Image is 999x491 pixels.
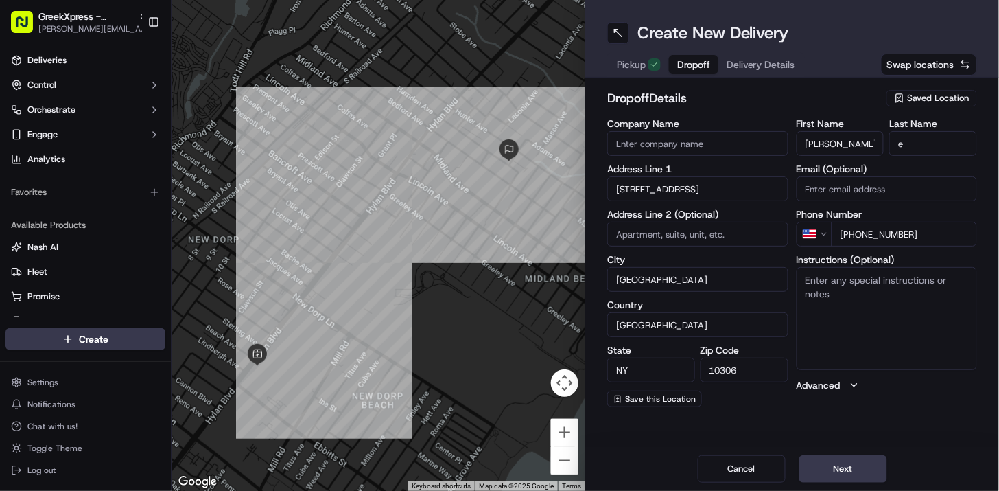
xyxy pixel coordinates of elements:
[79,332,108,346] span: Create
[797,176,978,201] input: Enter email address
[14,237,36,259] img: Dianne Alexi Soriano
[677,58,710,71] span: Dropoff
[27,377,58,388] span: Settings
[701,358,788,382] input: Enter zip code
[43,213,111,224] span: [PERSON_NAME]
[607,119,788,128] label: Company Name
[607,89,878,108] h2: dropoff Details
[5,214,165,236] div: Available Products
[27,307,105,321] span: Knowledge Base
[607,300,788,310] label: Country
[617,58,646,71] span: Pickup
[551,369,578,397] button: Map camera controls
[551,419,578,446] button: Zoom in
[43,250,182,261] span: [PERSON_NAME] [PERSON_NAME]
[97,340,166,351] a: Powered byPylon
[797,209,978,219] label: Phone Number
[36,89,247,103] input: Got a question? Start typing here...
[5,261,165,283] button: Fleet
[889,131,977,156] input: Enter last name
[233,135,250,152] button: Start new chat
[637,22,789,44] h1: Create New Delivery
[607,255,788,264] label: City
[114,213,119,224] span: •
[175,473,220,491] a: Open this area in Google Maps (opens a new window)
[5,148,165,170] a: Analytics
[27,251,38,262] img: 1736555255976-a54dd68f-1ca7-489b-9aae-adbdc363a1c4
[62,131,225,145] div: Start new chat
[889,119,977,128] label: Last Name
[29,131,54,156] img: 5e9a9d7314ff4150bce227a61376b483.jpg
[5,373,165,392] button: Settings
[27,399,75,410] span: Notifications
[192,250,220,261] span: [DATE]
[832,222,978,247] input: Enter phone number
[887,58,954,71] span: Swap locations
[27,315,93,328] span: Product Catalog
[14,14,41,41] img: Nash
[27,241,58,253] span: Nash AI
[175,473,220,491] img: Google
[38,10,133,23] button: GreekXpress - [GEOGRAPHIC_DATA]
[5,395,165,414] button: Notifications
[62,145,189,156] div: We're available if you need us!
[562,482,581,490] a: Terms (opens in new tab)
[797,164,978,174] label: Email (Optional)
[5,99,165,121] button: Orchestrate
[185,250,189,261] span: •
[412,481,471,491] button: Keyboard shortcuts
[5,74,165,96] button: Control
[607,358,695,382] input: Enter state
[607,209,788,219] label: Address Line 2 (Optional)
[551,447,578,475] button: Zoom out
[5,124,165,146] button: Engage
[5,236,165,258] button: Nash AI
[27,153,65,165] span: Analytics
[727,58,795,71] span: Delivery Details
[607,312,788,337] input: Enter country
[137,341,166,351] span: Pylon
[27,214,38,225] img: 1736555255976-a54dd68f-1ca7-489b-9aae-adbdc363a1c4
[8,301,110,326] a: 📗Knowledge Base
[110,301,226,326] a: 💻API Documentation
[5,417,165,436] button: Chat with us!
[116,308,127,319] div: 💻
[701,345,788,355] label: Zip Code
[11,315,160,328] a: Product Catalog
[27,465,56,476] span: Log out
[799,455,887,483] button: Next
[607,164,788,174] label: Address Line 1
[27,79,56,91] span: Control
[5,439,165,458] button: Toggle Theme
[27,128,58,141] span: Engage
[607,176,788,201] input: Enter address
[27,290,60,303] span: Promise
[14,131,38,156] img: 1736555255976-a54dd68f-1ca7-489b-9aae-adbdc363a1c4
[11,241,160,253] a: Nash AI
[5,5,142,38] button: GreekXpress - [GEOGRAPHIC_DATA][PERSON_NAME][EMAIL_ADDRESS][DOMAIN_NAME]
[27,443,82,454] span: Toggle Theme
[881,54,977,76] button: Swap locations
[213,176,250,192] button: See all
[797,378,978,392] button: Advanced
[5,461,165,480] button: Log out
[38,23,148,34] button: [PERSON_NAME][EMAIL_ADDRESS][DOMAIN_NAME]
[5,310,165,332] button: Product Catalog
[698,455,786,483] button: Cancel
[797,255,978,264] label: Instructions (Optional)
[5,328,165,350] button: Create
[27,421,78,432] span: Chat with us!
[130,307,220,321] span: API Documentation
[27,266,47,278] span: Fleet
[797,378,841,392] label: Advanced
[797,119,884,128] label: First Name
[14,200,36,222] img: Liam S.
[5,181,165,203] div: Favorites
[14,55,250,77] p: Welcome 👋
[607,131,788,156] input: Enter company name
[14,179,92,190] div: Past conversations
[11,290,160,303] a: Promise
[27,104,75,116] span: Orchestrate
